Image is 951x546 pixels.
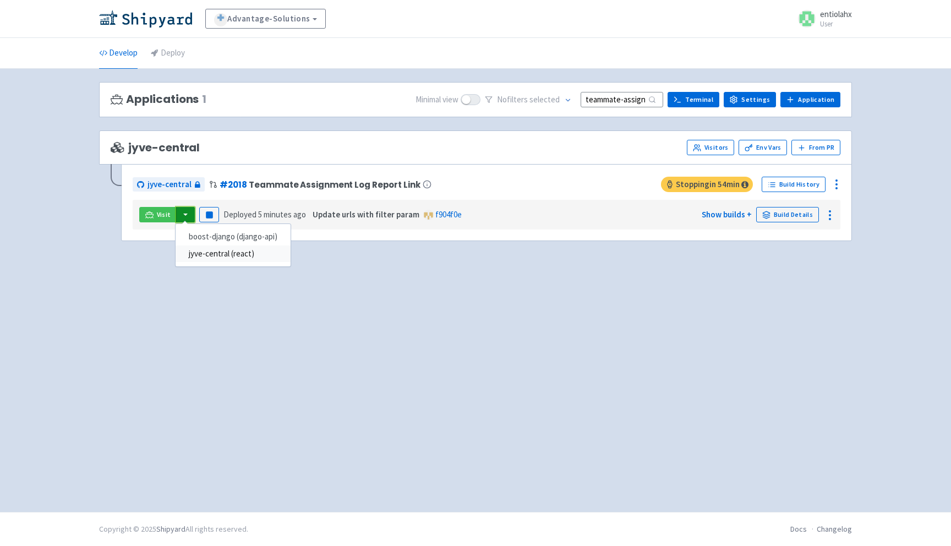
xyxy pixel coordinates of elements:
[199,207,219,222] button: Pause
[668,92,719,107] a: Terminal
[791,140,840,155] button: From PR
[791,10,852,28] a: entiolahx User
[762,177,826,192] a: Build History
[820,20,852,28] small: User
[817,524,852,534] a: Changelog
[313,209,419,220] strong: Update urls with filter param
[435,209,462,220] a: f904f0e
[702,209,752,220] a: Show builds +
[739,140,787,155] a: Env Vars
[111,141,200,154] span: jyve-central
[790,524,807,534] a: Docs
[223,209,306,220] span: Deployed
[687,140,734,155] a: Visitors
[249,180,420,189] span: Teammate Assignment Log Report Link
[724,92,776,107] a: Settings
[147,178,192,191] span: jyve-central
[202,93,206,106] span: 1
[529,94,560,105] span: selected
[111,93,206,106] h3: Applications
[581,92,663,107] input: Search...
[205,9,326,29] a: Advantage-Solutions
[780,92,840,107] a: Application
[99,523,248,535] div: Copyright © 2025 All rights reserved.
[151,38,185,69] a: Deploy
[133,177,205,192] a: jyve-central
[661,177,753,192] span: Stopping in 54 min
[176,228,291,245] a: boost-django (django-api)
[176,245,291,263] a: jyve-central (react)
[258,209,306,220] time: 5 minutes ago
[139,207,177,222] a: Visit
[156,524,185,534] a: Shipyard
[497,94,560,106] span: No filter s
[157,210,171,219] span: Visit
[756,207,819,222] a: Build Details
[416,94,458,106] span: Minimal view
[820,9,852,19] span: entiolahx
[220,179,247,190] a: #2018
[99,38,138,69] a: Develop
[99,10,192,28] img: Shipyard logo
